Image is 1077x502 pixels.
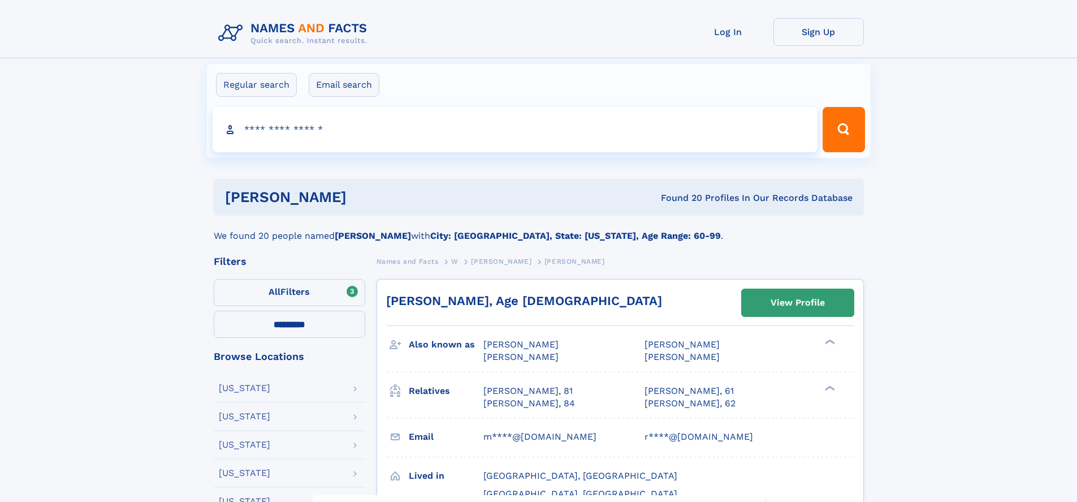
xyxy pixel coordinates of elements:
[645,351,720,362] span: [PERSON_NAME]
[645,339,720,350] span: [PERSON_NAME]
[213,107,818,152] input: search input
[219,440,270,449] div: [US_STATE]
[309,73,379,97] label: Email search
[742,289,854,316] a: View Profile
[214,279,365,306] label: Filters
[335,230,411,241] b: [PERSON_NAME]
[771,290,825,316] div: View Profile
[409,427,483,447] h3: Email
[409,335,483,354] h3: Also known as
[219,469,270,478] div: [US_STATE]
[214,216,864,243] div: We found 20 people named with .
[483,351,559,362] span: [PERSON_NAME]
[483,488,677,499] span: [GEOGRAPHIC_DATA], [GEOGRAPHIC_DATA]
[214,18,377,49] img: Logo Names and Facts
[544,258,605,265] span: [PERSON_NAME]
[214,256,365,267] div: Filters
[451,258,459,265] span: W
[430,230,721,241] b: City: [GEOGRAPHIC_DATA], State: [US_STATE], Age Range: 60-99
[225,190,504,204] h1: [PERSON_NAME]
[822,384,836,392] div: ❯
[409,381,483,401] h3: Relatives
[645,385,734,397] a: [PERSON_NAME], 61
[504,192,853,204] div: Found 20 Profiles In Our Records Database
[214,351,365,362] div: Browse Locations
[483,339,559,350] span: [PERSON_NAME]
[645,397,736,410] a: [PERSON_NAME], 62
[269,286,280,297] span: All
[822,338,836,346] div: ❯
[409,466,483,486] h3: Lived in
[773,18,864,46] a: Sign Up
[483,397,575,410] a: [PERSON_NAME], 84
[471,254,531,268] a: [PERSON_NAME]
[483,385,573,397] a: [PERSON_NAME], 81
[451,254,459,268] a: W
[483,470,677,481] span: [GEOGRAPHIC_DATA], [GEOGRAPHIC_DATA]
[219,384,270,393] div: [US_STATE]
[386,294,662,308] a: [PERSON_NAME], Age [DEMOGRAPHIC_DATA]
[216,73,297,97] label: Regular search
[683,18,773,46] a: Log In
[377,254,439,268] a: Names and Facts
[219,412,270,421] div: [US_STATE]
[471,258,531,265] span: [PERSON_NAME]
[823,107,864,152] button: Search Button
